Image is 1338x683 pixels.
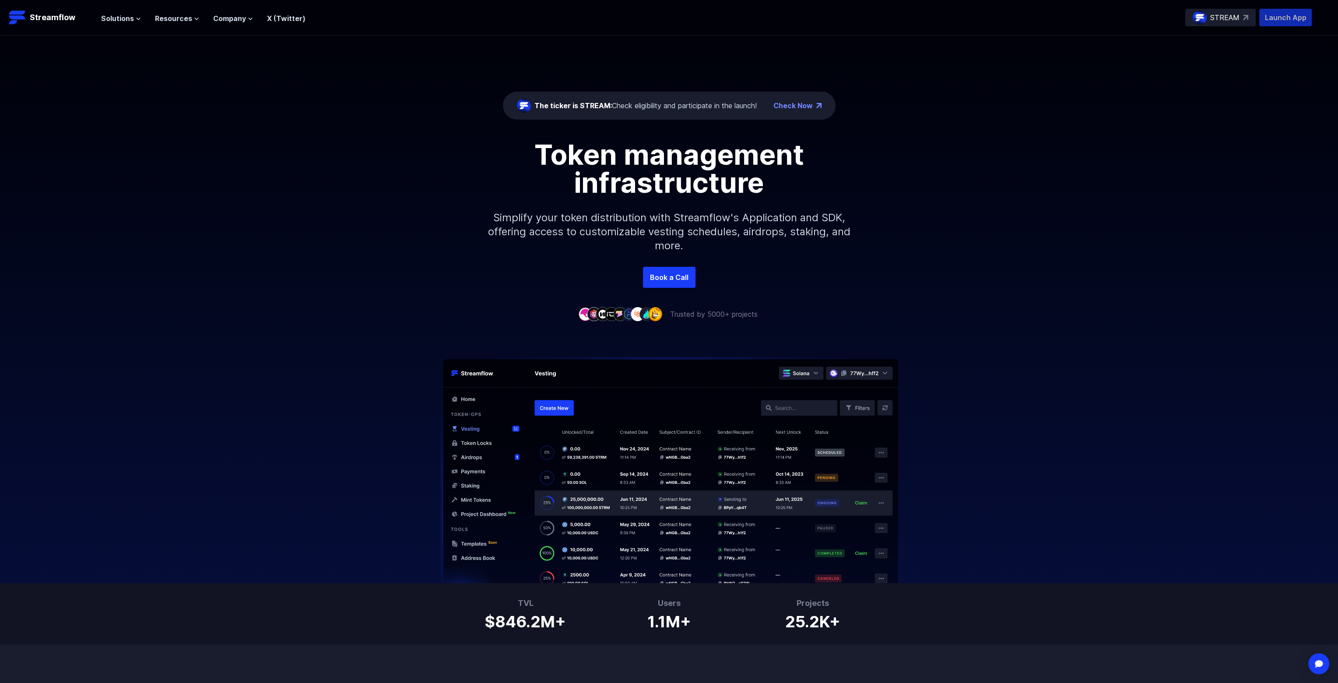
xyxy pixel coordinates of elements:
h1: $846.2M+ [485,609,566,630]
h3: Projects [785,597,840,609]
img: company-5 [613,307,627,321]
img: company-8 [639,307,653,321]
p: Simplify your token distribution with Streamflow's Application and SDK, offering access to custom... [481,197,857,267]
img: company-9 [648,307,662,321]
img: streamflow-logo-circle.png [1193,11,1207,25]
button: Resources [155,13,199,24]
img: company-2 [587,307,601,321]
h3: TVL [485,597,566,609]
p: STREAM [1210,12,1240,23]
p: Trusted by 5000+ projects [670,309,758,319]
img: streamflow-logo-circle.png [517,99,531,113]
span: Company [213,13,246,24]
button: Company [213,13,253,24]
span: Resources [155,13,192,24]
h3: Users [647,597,691,609]
img: top-right-arrow.svg [1243,15,1248,20]
img: Hero Image [389,357,949,583]
button: Solutions [101,13,141,24]
a: Check Now [773,100,813,111]
div: Open Intercom Messenger [1308,653,1329,674]
h1: 1.1M+ [647,609,691,630]
img: company-1 [578,307,592,321]
h1: 25.2K+ [785,609,840,630]
img: company-4 [604,307,618,321]
span: Solutions [101,13,134,24]
button: Launch App [1259,9,1312,26]
img: top-right-arrow.png [816,103,822,108]
a: STREAM [1185,9,1256,26]
img: company-6 [622,307,636,321]
a: Streamflow [9,9,92,26]
div: Check eligibility and participate in the launch! [534,100,757,111]
img: company-3 [596,307,610,321]
img: Streamflow Logo [9,9,26,26]
a: Book a Call [643,267,695,288]
a: X (Twitter) [267,14,306,23]
span: The ticker is STREAM: [534,101,612,110]
p: Streamflow [30,11,75,24]
img: company-7 [631,307,645,321]
h1: Token management infrastructure [472,141,866,197]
